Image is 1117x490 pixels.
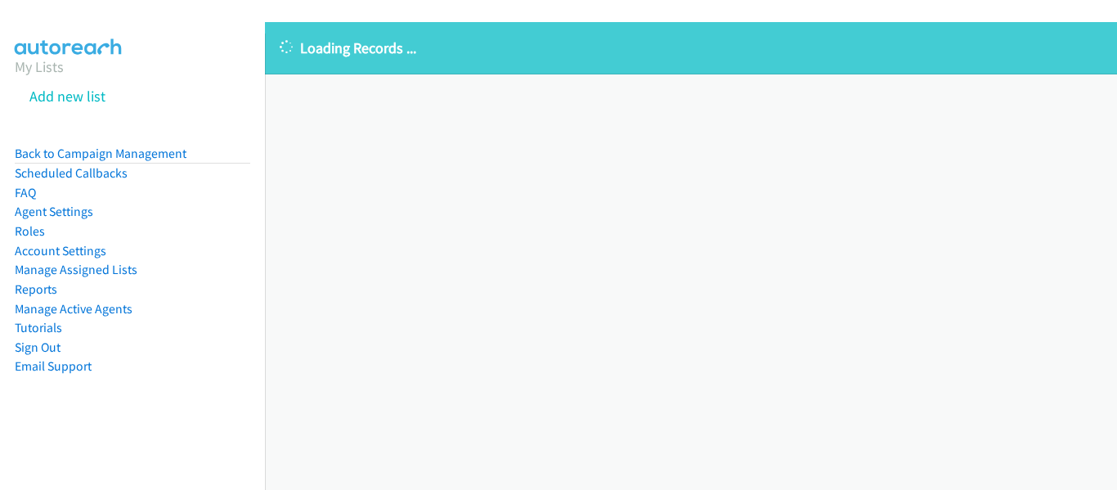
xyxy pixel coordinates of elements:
a: Manage Assigned Lists [15,262,137,277]
a: Account Settings [15,243,106,258]
a: Add new list [29,87,105,106]
a: My Lists [15,57,64,76]
a: Sign Out [15,339,61,355]
a: Reports [15,281,57,297]
p: Loading Records ... [280,37,1102,59]
a: FAQ [15,185,36,200]
a: Manage Active Agents [15,301,132,317]
a: Scheduled Callbacks [15,165,128,181]
a: Roles [15,223,45,239]
a: Back to Campaign Management [15,146,186,161]
a: Tutorials [15,320,62,335]
a: Email Support [15,358,92,374]
a: Agent Settings [15,204,93,219]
